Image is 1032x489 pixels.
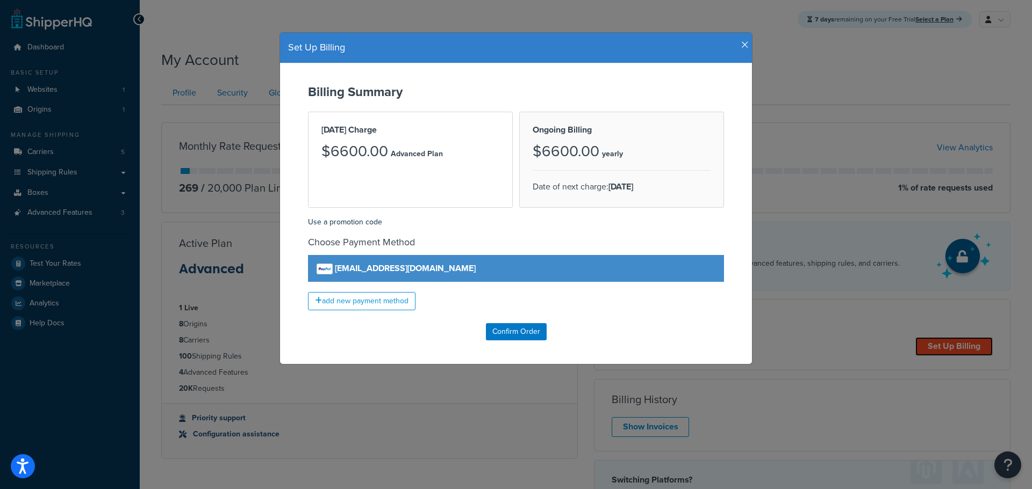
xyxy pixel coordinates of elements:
h2: Ongoing Billing [533,125,711,135]
h3: $6600.00 [533,143,599,160]
a: add new payment method [308,292,415,310]
strong: [EMAIL_ADDRESS][DOMAIN_NAME] [335,262,476,274]
p: Advanced Plan [391,147,443,162]
p: yearly [602,147,623,162]
img: paypal.png [317,264,333,274]
a: [EMAIL_ADDRESS][DOMAIN_NAME] [308,255,724,282]
h2: [DATE] Charge [321,125,499,135]
input: Confirm Order [486,323,547,340]
h4: Choose Payment Method [308,235,724,250]
h4: Set Up Billing [288,41,744,55]
h2: Billing Summary [308,85,724,99]
a: Use a promotion code [308,216,382,228]
h3: $6600.00 [321,143,388,160]
p: Date of next charge: [533,179,711,194]
strong: [DATE] [608,180,633,193]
